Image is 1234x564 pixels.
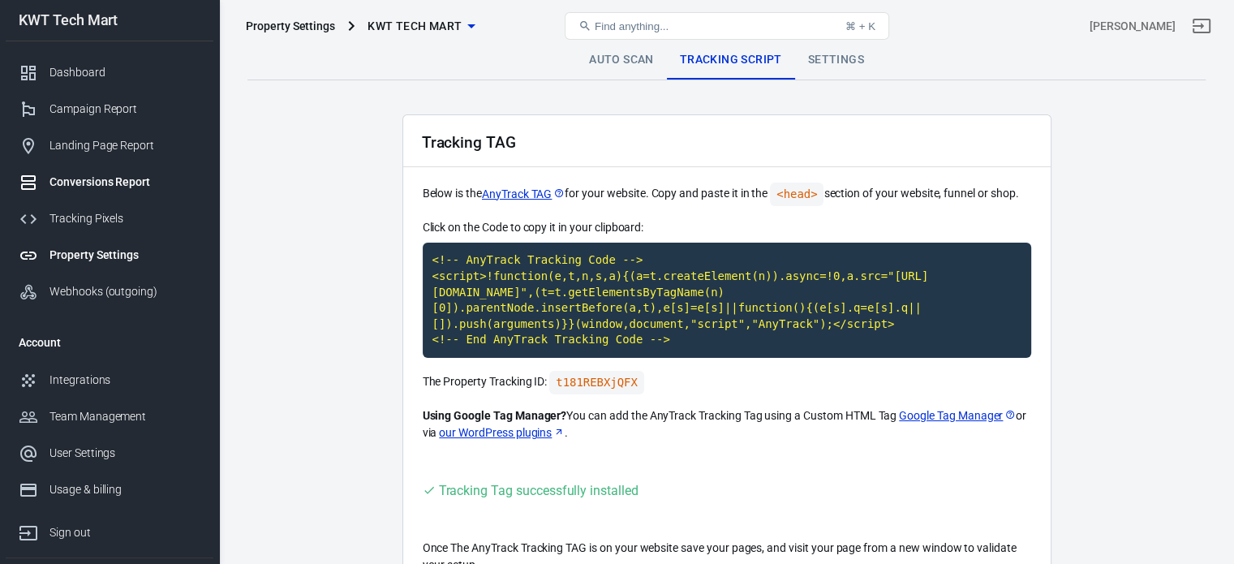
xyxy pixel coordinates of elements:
div: Campaign Report [49,101,200,118]
p: Below is the for your website. Copy and paste it in the section of your website, funnel or shop. [423,183,1031,206]
a: Integrations [6,362,213,398]
code: Click to copy [423,243,1031,358]
h2: Tracking TAG [422,134,516,151]
div: ⌘ + K [845,20,875,32]
a: Dashboard [6,54,213,91]
a: Auto Scan [576,41,667,80]
a: Tracking Pixels [6,200,213,237]
a: User Settings [6,435,213,471]
a: Landing Page Report [6,127,213,164]
div: Property Settings [49,247,200,264]
div: Tracking Tag successfully installed [439,480,638,501]
div: KWT Tech Mart [6,13,213,28]
div: Dashboard [49,64,200,81]
button: KWT Tech Mart [361,11,481,41]
span: KWT Tech Mart [368,16,462,37]
p: Click on the Code to copy it in your clipboard: [423,219,1031,236]
a: Campaign Report [6,91,213,127]
div: Tracking Pixels [49,210,200,227]
code: <head> [770,183,823,206]
code: Click to copy [549,371,644,394]
div: Team Management [49,408,200,425]
div: Usage & billing [49,481,200,498]
strong: Using Google Tag Manager? [423,409,567,422]
a: Property Settings [6,237,213,273]
a: Conversions Report [6,164,213,200]
div: User Settings [49,445,200,462]
div: Sign out [49,524,200,541]
div: Landing Page Report [49,137,200,154]
a: Team Management [6,398,213,435]
p: You can add the AnyTrack Tracking Tag using a Custom HTML Tag or via . [423,407,1031,441]
div: Visit your website to trigger the Tracking Tag and validate your setup. [423,480,638,501]
a: Google Tag Manager [899,407,1016,424]
div: Account id: QhCK8QGp [1090,18,1176,35]
a: our WordPress plugins [439,424,565,441]
span: Find anything... [595,20,669,32]
a: Webhooks (outgoing) [6,273,213,310]
div: Webhooks (outgoing) [49,283,200,300]
a: Tracking Script [667,41,795,80]
a: Usage & billing [6,471,213,508]
a: Settings [795,41,877,80]
div: Property Settings [246,18,335,34]
a: AnyTrack TAG [482,186,565,203]
p: The Property Tracking ID: [423,371,1031,394]
a: Sign out [6,508,213,551]
a: Sign out [1182,6,1221,45]
div: Conversions Report [49,174,200,191]
div: Integrations [49,372,200,389]
li: Account [6,323,213,362]
button: Find anything...⌘ + K [565,12,889,40]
